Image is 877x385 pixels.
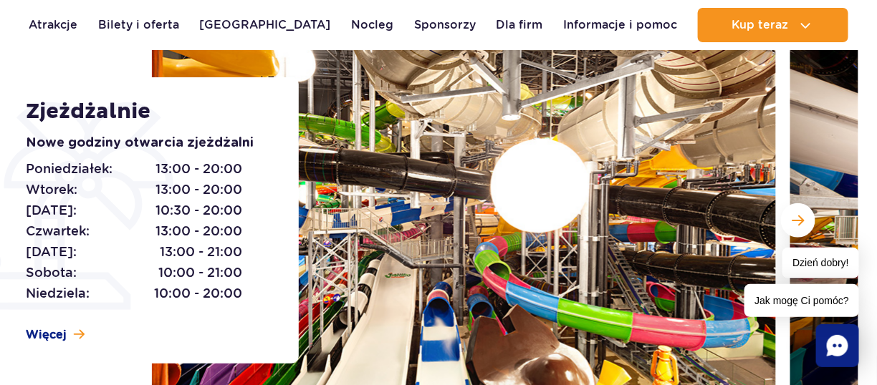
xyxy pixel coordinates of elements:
[158,263,242,283] span: 10:00 - 21:00
[27,99,267,125] h1: Zjeżdżalnie
[155,200,242,220] span: 10:30 - 20:00
[816,324,859,367] div: Chat
[27,200,77,220] span: [DATE]:
[27,327,85,343] a: Więcej
[563,8,677,42] a: Informacje i pomoc
[27,263,77,283] span: Sobota:
[155,221,242,241] span: 13:00 - 20:00
[27,242,77,262] span: [DATE]:
[781,203,815,238] button: Następny slajd
[27,327,67,343] span: Więcej
[351,8,393,42] a: Nocleg
[27,283,90,303] span: Niedziela:
[744,284,859,317] span: Jak mogę Ci pomóc?
[27,133,267,153] p: Nowe godziny otwarcia zjeżdżalni
[154,283,242,303] span: 10:00 - 20:00
[29,8,77,42] a: Atrakcje
[160,242,242,262] span: 13:00 - 21:00
[414,8,476,42] a: Sponsorzy
[98,8,179,42] a: Bilety i oferta
[732,19,788,31] span: Kup teraz
[27,180,78,200] span: Wtorek:
[155,180,242,200] span: 13:00 - 20:00
[199,8,330,42] a: [GEOGRAPHIC_DATA]
[27,221,90,241] span: Czwartek:
[155,159,242,179] span: 13:00 - 20:00
[497,8,543,42] a: Dla firm
[27,159,113,179] span: Poniedziałek:
[698,8,848,42] button: Kup teraz
[782,248,859,278] span: Dzień dobry!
